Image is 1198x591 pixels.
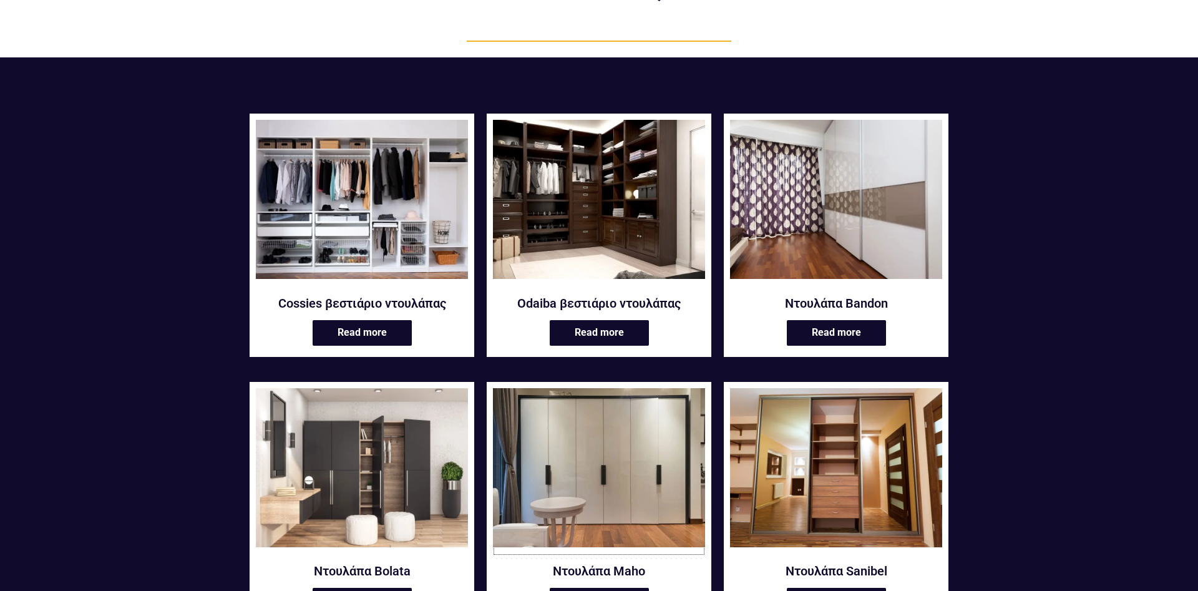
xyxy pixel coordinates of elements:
a: Ντουλάπα Bandon [730,295,942,311]
a: Ντουλάπα Bolata [256,563,468,579]
a: Odaiba βεστιάριο ντουλάπας [493,295,705,311]
a: Read more about “Ντουλάπα Bandon” [787,320,886,346]
img: Bandon ντουλάπα [730,120,942,279]
a: Cossies βεστιάριο ντουλάπας [256,120,468,287]
a: Ντουλάπα Sanibel [730,388,942,555]
a: Ντουλάπα Sanibel [730,563,942,579]
a: Read more about “Cossies βεστιάριο ντουλάπας” [313,320,412,346]
a: Ντουλάπα Maho [493,563,705,579]
a: Ντουλάπα Maho [493,388,705,555]
a: Ντουλάπα Bandon [730,120,942,287]
a: Cossies βεστιάριο ντουλάπας [256,295,468,311]
a: Read more about “Odaiba βεστιάριο ντουλάπας” [550,320,649,346]
a: Ντουλάπα Bolata [256,388,468,555]
a: Odaiba βεστιάριο ντουλάπας [493,120,705,287]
